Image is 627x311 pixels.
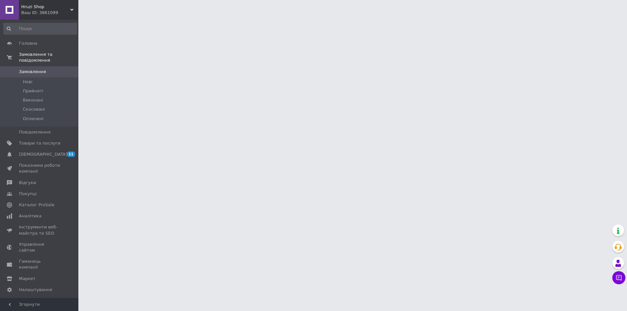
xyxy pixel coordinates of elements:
[19,52,78,63] span: Замовлення та повідомлення
[19,213,41,219] span: Аналітика
[23,106,45,112] span: Скасовані
[19,163,60,174] span: Показники роботи компанії
[19,129,51,135] span: Повідомлення
[23,88,43,94] span: Прийняті
[23,116,43,122] span: Оплачені
[612,271,625,284] button: Чат з покупцем
[67,151,75,157] span: 11
[23,79,32,85] span: Нові
[19,180,36,186] span: Відгуки
[19,258,60,270] span: Гаманець компанії
[21,4,70,10] span: Hruzi Shop
[19,40,37,46] span: Головна
[19,224,60,236] span: Інструменти веб-майстра та SEO
[21,10,78,16] div: Ваш ID: 3861099
[19,202,54,208] span: Каталог ProSale
[19,69,46,75] span: Замовлення
[19,140,60,146] span: Товари та послуги
[3,23,77,35] input: Пошук
[19,287,52,293] span: Налаштування
[19,241,60,253] span: Управління сайтом
[19,191,37,197] span: Покупці
[23,97,43,103] span: Виконані
[19,276,36,282] span: Маркет
[19,151,67,157] span: [DEMOGRAPHIC_DATA]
